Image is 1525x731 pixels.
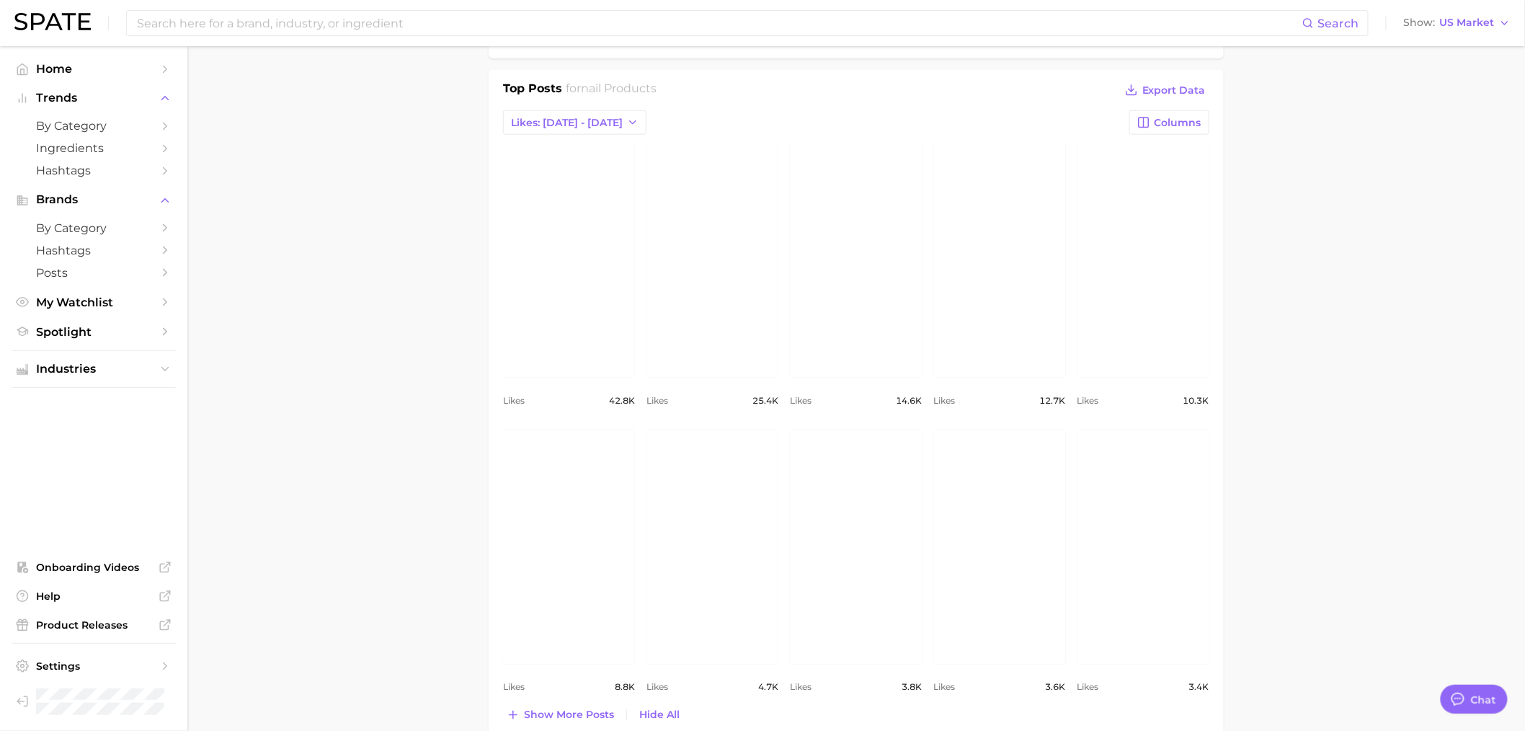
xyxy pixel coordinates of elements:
button: Trends [12,87,176,109]
span: by Category [36,221,151,235]
span: Export Data [1142,84,1206,97]
button: Show more posts [503,705,618,725]
span: Likes [503,679,525,696]
button: ShowUS Market [1400,14,1514,32]
span: 12.7k [1040,392,1066,409]
span: Likes [1077,392,1099,409]
span: 3.6k [1046,679,1066,696]
span: 42.8k [609,392,635,409]
span: Industries [36,363,151,376]
span: 4.7k [758,679,778,696]
span: Help [36,590,151,603]
span: Onboarding Videos [36,561,151,574]
span: Likes [1077,679,1099,696]
img: SPATE [14,13,91,30]
span: by Category [36,119,151,133]
span: Columns [1155,117,1201,129]
h1: Top Posts [503,80,562,102]
span: Show [1404,19,1436,27]
span: Likes [790,679,812,696]
span: US Market [1440,19,1495,27]
a: Hashtags [12,159,176,182]
a: Ingredients [12,137,176,159]
span: Search [1318,17,1359,30]
span: 14.6k [897,392,922,409]
button: Columns [1129,110,1209,135]
span: 10.3k [1183,392,1209,409]
a: Settings [12,655,176,677]
span: Home [36,62,151,76]
span: 8.8k [615,679,635,696]
button: Hide All [636,706,683,725]
button: Brands [12,189,176,211]
span: Likes: [DATE] - [DATE] [511,117,623,129]
a: My Watchlist [12,291,176,314]
span: Likes [934,392,956,409]
span: Trends [36,92,151,105]
span: Ingredients [36,141,151,155]
a: Hashtags [12,239,176,262]
span: Product Releases [36,619,151,632]
span: nail products [582,81,657,95]
span: Hashtags [36,244,151,257]
a: by Category [12,217,176,239]
input: Search here for a brand, industry, or ingredient [135,11,1302,35]
span: Spotlight [36,325,151,339]
button: Export Data [1121,80,1209,100]
span: Likes [934,679,956,696]
a: Spotlight [12,321,176,343]
a: Help [12,585,176,607]
span: Likes [646,392,668,409]
span: Settings [36,660,151,673]
span: 3.4k [1189,679,1209,696]
span: 25.4k [752,392,778,409]
a: Posts [12,262,176,284]
span: My Watchlist [36,296,151,309]
a: Onboarding Videos [12,557,176,578]
span: Show more posts [524,709,614,722]
span: Likes [503,392,525,409]
button: Industries [12,358,176,380]
a: Log out. Currently logged in as Brennan McVicar with e-mail brennan@spate.nyc. [12,684,176,719]
span: Hide All [639,709,680,722]
a: Home [12,58,176,80]
button: Likes: [DATE] - [DATE] [503,110,646,135]
span: Hashtags [36,164,151,177]
span: 3.8k [902,679,922,696]
span: Likes [646,679,668,696]
span: Posts [36,266,151,280]
span: Likes [790,392,812,409]
a: by Category [12,115,176,137]
a: Product Releases [12,614,176,636]
span: Brands [36,193,151,206]
h2: for [566,80,657,102]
